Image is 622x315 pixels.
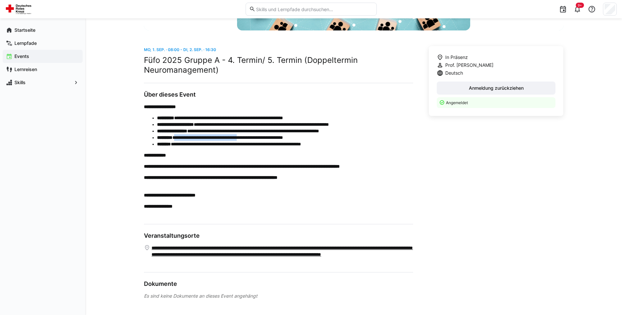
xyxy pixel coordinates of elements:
[144,91,413,98] h3: Über dieses Event
[144,47,216,52] span: Mo, 1. Sep. · 08:00 - Di, 2. Sep. · 16:30
[144,280,413,287] h3: Dokumente
[437,82,556,95] button: Anmeldung zurückziehen
[445,54,468,61] span: In Präsenz
[446,100,552,105] p: Angemeldet
[144,55,413,75] h2: Füfo 2025 Gruppe A - 4. Termin/ 5. Termin (Doppeltermin Neuromanagement)
[445,62,493,68] span: Prof. [PERSON_NAME]
[144,293,413,299] div: Es sind keine Dokumente an dieses Event angehängt
[445,70,463,76] span: Deutsch
[144,232,413,239] h3: Veranstaltungsorte
[468,85,525,91] span: Anmeldung zurückziehen
[578,3,582,7] span: 9+
[255,6,373,12] input: Skills und Lernpfade durchsuchen…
